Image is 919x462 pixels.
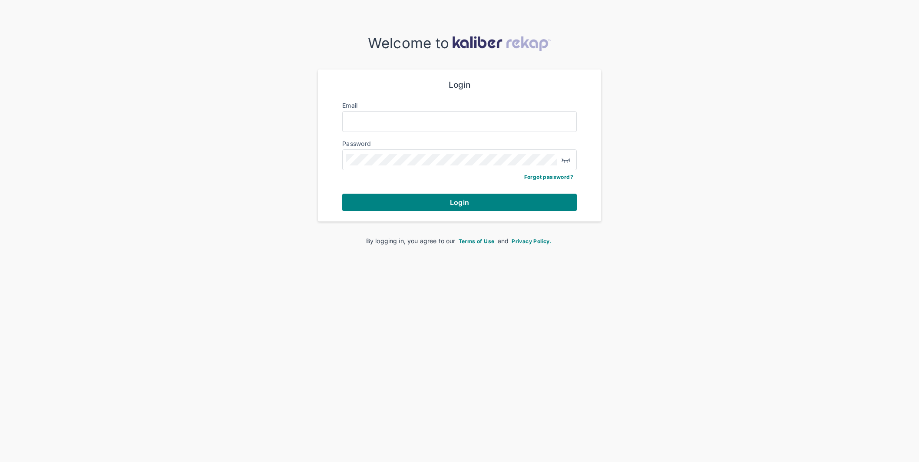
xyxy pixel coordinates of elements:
[512,238,552,244] span: Privacy Policy.
[342,140,371,147] label: Password
[342,102,357,109] label: Email
[524,174,573,180] a: Forgot password?
[457,237,496,244] a: Terms of Use
[332,236,587,245] div: By logging in, you agree to our and
[342,194,577,211] button: Login
[342,80,577,90] div: Login
[459,238,495,244] span: Terms of Use
[510,237,553,244] a: Privacy Policy.
[452,36,551,51] img: kaliber-logo
[561,155,571,165] img: eye-closed.fa43b6e4.svg
[450,198,469,207] span: Login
